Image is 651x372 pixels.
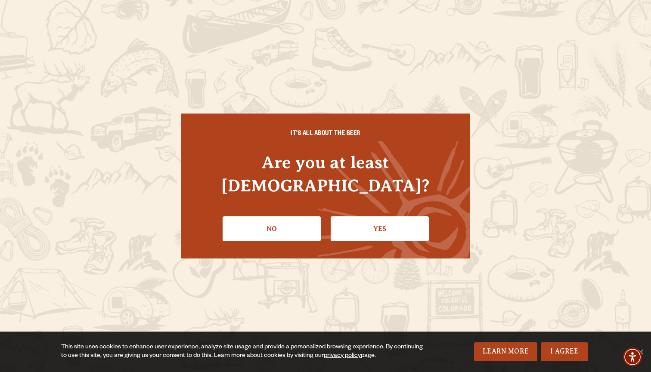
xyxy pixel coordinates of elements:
a: Confirm I'm 21 or older [331,216,429,241]
div: This site uses cookies to enhance user experience, analyze site usage and provide a personalized ... [61,343,426,360]
a: I Agree [541,342,588,361]
h4: Are you at least [DEMOGRAPHIC_DATA]? [198,151,453,197]
div: Accessibility Menu [623,347,642,366]
a: Learn More [474,342,537,361]
a: No [223,216,321,241]
h6: IT'S ALL ABOUT THE BEER [198,131,453,138]
a: privacy policy [324,353,361,360]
